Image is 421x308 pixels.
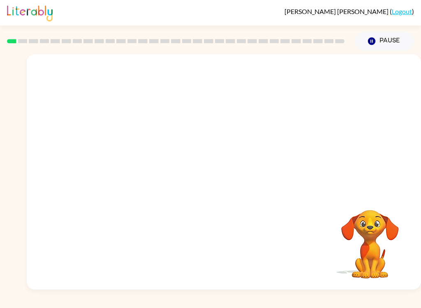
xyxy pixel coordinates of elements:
[392,7,412,15] a: Logout
[285,7,414,15] div: ( )
[285,7,390,15] span: [PERSON_NAME] [PERSON_NAME]
[329,197,411,280] video: Your browser must support playing .mp4 files to use Literably. Please try using another browser.
[7,3,53,21] img: Literably
[354,32,414,51] button: Pause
